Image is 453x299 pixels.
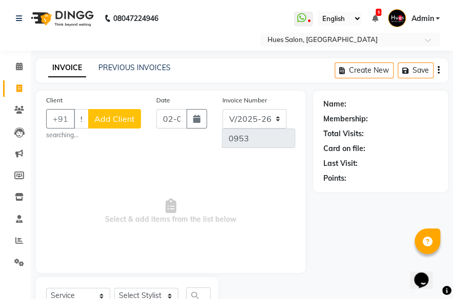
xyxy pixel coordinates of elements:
div: Card on file: [323,143,365,154]
img: logo [26,4,96,33]
img: Admin [388,9,406,27]
a: INVOICE [48,59,86,77]
div: Membership: [323,114,368,124]
label: Invoice Number [222,96,267,105]
iframe: chat widget [410,258,443,289]
button: Add Client [88,109,141,129]
input: Search by Name/Mobile/Email/Code [74,109,89,129]
label: Date [156,96,170,105]
small: searching... [46,131,141,140]
div: Points: [323,173,346,184]
a: 5 [372,14,378,23]
span: Add Client [94,114,135,124]
button: +91 [46,109,75,129]
div: Name: [323,99,346,110]
span: Select & add items from the list below [46,160,295,263]
b: 08047224946 [113,4,158,33]
button: Save [398,62,434,78]
button: Create New [335,62,394,78]
label: Client [46,96,63,105]
a: PREVIOUS INVOICES [98,63,171,72]
div: Total Visits: [323,129,364,139]
span: Admin [411,13,434,24]
div: Last Visit: [323,158,358,169]
span: 5 [376,9,381,16]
